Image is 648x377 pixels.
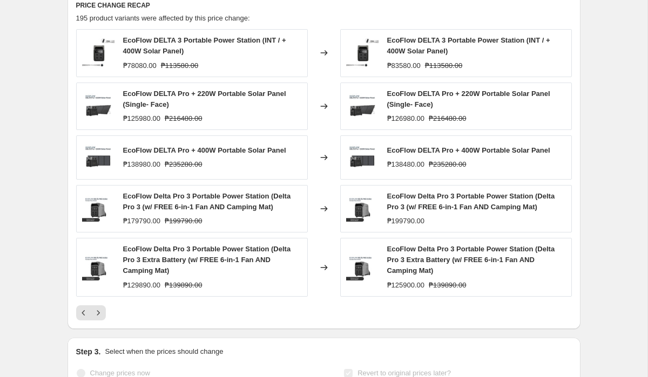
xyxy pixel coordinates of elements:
[90,369,150,377] span: Change prices now
[346,37,379,69] img: Ecoflow_Delta_3_EU_80x.jpg
[429,113,466,124] strike: ₱216480.00
[357,369,451,377] span: Revert to original prices later?
[91,305,106,320] button: Next
[387,280,424,291] div: ₱125900.00
[123,113,160,124] div: ₱125980.00
[387,113,424,124] div: ₱126980.00
[161,60,198,71] strike: ₱113580.00
[82,37,114,69] img: Ecoflow_Delta_3_EU_80x.jpg
[165,216,202,227] strike: ₱199790.00
[387,60,421,71] div: ₱83580.00
[387,90,550,108] span: EcoFlow DELTA Pro + 220W Portable Solar Panel (Single- Face)
[123,192,291,211] span: EcoFlow Delta Pro 3 Portable Power Station (Delta Pro 3 (w/ FREE 6-in-1 Fan AND Camping Mat)
[346,193,379,225] img: ALT_PH_DELTA_PRO_3_EU_80x.jpg
[123,60,157,71] div: ₱78080.00
[76,14,250,22] span: 195 product variants were affected by this price change:
[387,216,424,227] div: ₱199790.00
[123,146,286,154] span: EcoFlow DELTA Pro + 400W Portable Solar Panel
[387,245,555,275] span: EcoFlow Delta Pro 3 Portable Power Station (Delta Pro 3 Extra Battery (w/ FREE 6-in-1 Fan AND Cam...
[165,280,202,291] strike: ₱139890.00
[123,36,286,55] span: EcoFlow DELTA 3 Portable Power Station (INT / + 400W Solar Panel)
[82,193,114,225] img: ALT_PH_DELTA_PRO_3_EU_80x.jpg
[123,280,160,291] div: ₱129890.00
[387,146,550,154] span: EcoFlow DELTA Pro + 400W Portable Solar Panel
[76,1,572,10] h6: PRICE CHANGE RECAP
[105,346,223,357] p: Select when the prices should change
[82,251,114,284] img: ALT_PH_DELTA_PRO_3_EU_80x.jpg
[346,90,379,122] img: EF_DeltaPro220WADPH_80x.jpg
[387,159,424,170] div: ₱138480.00
[429,159,466,170] strike: ₱235280.00
[123,159,160,170] div: ₱138980.00
[123,216,160,227] div: ₱179790.00
[76,346,101,357] h2: Step 3.
[346,251,379,284] img: ALT_PH_DELTA_PRO_3_EU_80x.jpg
[82,90,114,122] img: EF_DeltaPro220WADPH_80x.jpg
[387,192,555,211] span: EcoFlow Delta Pro 3 Portable Power Station (Delta Pro 3 (w/ FREE 6-in-1 Fan AND Camping Mat)
[123,245,291,275] span: EcoFlow Delta Pro 3 Portable Power Station (Delta Pro 3 Extra Battery (w/ FREE 6-in-1 Fan AND Cam...
[165,113,202,124] strike: ₱216480.00
[346,141,379,174] img: EF_DeltaPro400WADPH_80x.jpg
[82,141,114,174] img: EF_DeltaPro400WADPH_80x.jpg
[165,159,202,170] strike: ₱235280.00
[429,280,466,291] strike: ₱139890.00
[387,36,550,55] span: EcoFlow DELTA 3 Portable Power Station (INT / + 400W Solar Panel)
[123,90,286,108] span: EcoFlow DELTA Pro + 220W Portable Solar Panel (Single- Face)
[76,305,91,320] button: Previous
[425,60,462,71] strike: ₱113580.00
[76,305,106,320] nav: Pagination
